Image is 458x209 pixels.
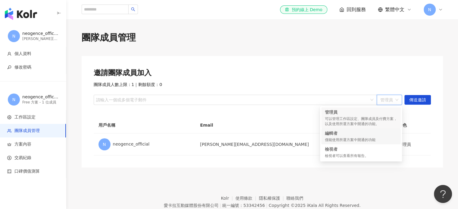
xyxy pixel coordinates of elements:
[235,196,259,201] a: 使用條款
[285,7,322,13] div: 預約線上 Demo
[394,117,431,134] th: 角色
[325,137,397,143] div: 僅能使用所選方案中開通的功能
[409,95,426,105] span: 傳送邀請
[14,64,31,70] span: 修改密碼
[164,203,218,208] div: 愛卡拉互動媒體股份有限公司
[220,203,221,208] span: |
[94,68,431,78] div: 邀請團隊成員加入
[280,5,327,14] a: 預約線上 Demo
[385,6,404,13] span: 繁體中文
[7,65,11,69] span: key
[5,8,37,20] img: logo
[12,96,15,103] span: N
[22,94,58,100] div: neogence_official 的工作區
[14,168,40,174] span: 口碑價值測算
[14,128,40,134] span: 團隊成員管理
[22,100,58,105] div: Free 方案 - 1 位成員
[325,146,397,152] div: 檢視者
[325,153,397,158] div: 檢視者可以查看所有報告。
[195,117,394,134] th: Email
[14,51,31,57] span: 個人資料
[325,116,397,127] div: 可以管理工作區設定、團隊成員及付費方案，以及使用所選方案中開通的功能。
[434,185,452,203] iframe: Help Scout Beacon - Open
[325,130,397,136] div: 編輯者
[307,203,317,208] a: iKala
[428,6,431,13] span: N
[103,141,106,148] span: N
[286,196,303,201] a: 聯絡我們
[221,196,235,201] a: Kolr
[98,138,191,150] div: neogence_official
[222,203,265,208] div: 統一編號：53342456
[339,6,366,13] a: 回到服務
[7,52,11,56] span: user
[404,95,431,105] button: 傳送邀請
[7,156,11,160] span: dollar
[14,141,31,147] span: 方案內容
[22,36,58,41] div: [PERSON_NAME][EMAIL_ADDRESS][DOMAIN_NAME]
[266,203,267,208] span: |
[14,155,31,161] span: 交易紀錄
[259,196,287,201] a: 隱私權保護
[131,7,135,11] span: search
[269,203,360,208] div: Copyright © 2025 All Rights Reserved.
[94,82,162,88] span: 團隊成員人數上限：1 ｜ 剩餘額度：0
[394,134,431,155] td: 管理員
[380,95,398,105] span: 管理員
[195,134,394,155] td: [PERSON_NAME][EMAIL_ADDRESS][DOMAIN_NAME]
[325,109,397,115] div: 管理員
[82,31,443,44] div: 團隊成員管理
[12,33,15,39] span: N
[14,114,36,120] span: 工作區設定
[22,31,58,37] div: neogence_official
[347,6,366,13] span: 回到服務
[94,117,195,134] th: 用戶名稱
[7,169,11,174] span: calculator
